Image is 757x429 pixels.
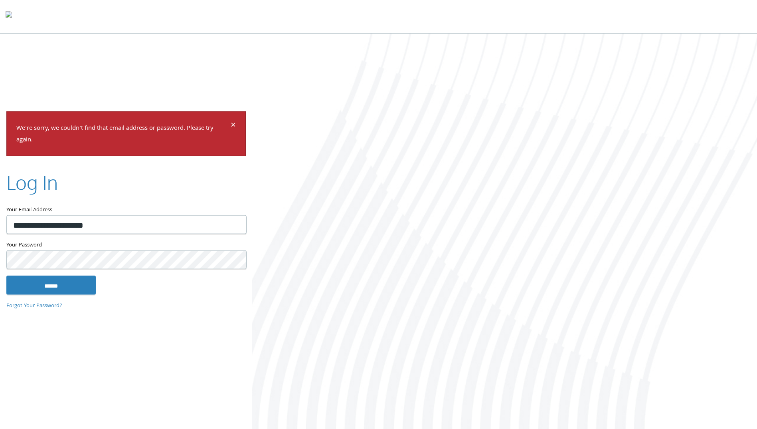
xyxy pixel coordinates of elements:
span: × [231,118,236,134]
a: Forgot Your Password? [6,302,62,310]
button: Dismiss alert [231,121,236,131]
img: todyl-logo-dark.svg [6,8,12,24]
h2: Log In [6,169,58,195]
label: Your Password [6,240,246,250]
p: We're sorry, we couldn't find that email address or password. Please try again. [16,123,229,146]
